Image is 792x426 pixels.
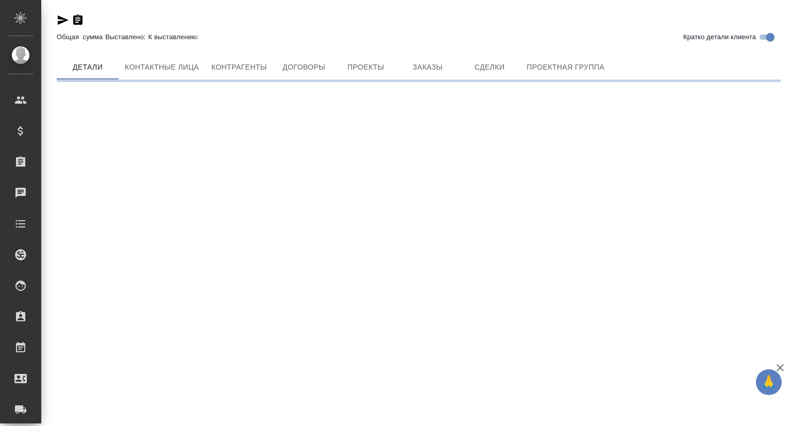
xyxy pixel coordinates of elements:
span: Сделки [465,61,514,74]
span: Заказы [403,61,452,74]
span: Кратко детали клиента [683,32,756,42]
span: 🙏 [760,371,778,393]
button: Скопировать ссылку [72,14,84,26]
span: Проектная группа [526,61,604,74]
span: Проекты [341,61,390,74]
button: Скопировать ссылку для ЯМессенджера [57,14,69,26]
span: Детали [63,61,112,74]
span: Контактные лица [125,61,199,74]
p: Выставлено: [105,33,148,41]
p: К выставлению: [148,33,202,41]
span: Договоры [279,61,328,74]
button: 🙏 [756,369,782,395]
span: Контрагенты [211,61,267,74]
p: Общая сумма [57,33,105,41]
